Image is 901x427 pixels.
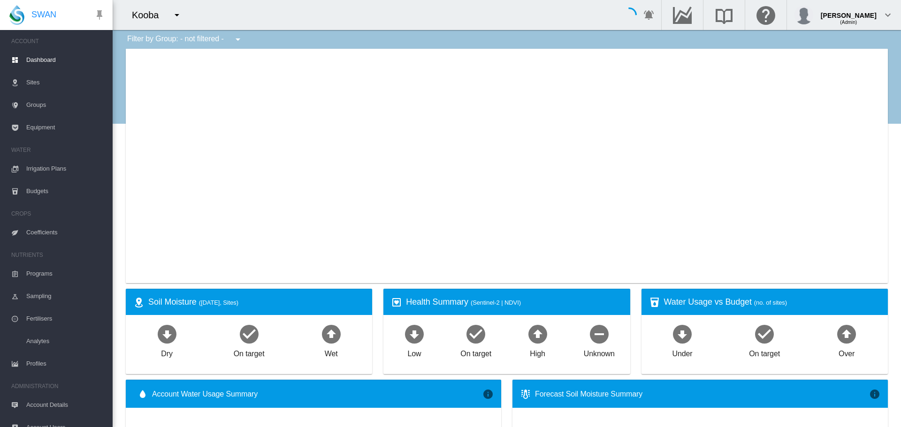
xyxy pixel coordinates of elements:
span: CROPS [11,206,105,221]
span: Account Details [26,394,105,416]
div: Dry [161,345,173,359]
span: Coefficients [26,221,105,244]
span: SWAN [31,9,56,21]
span: Analytes [26,330,105,352]
span: Equipment [26,116,105,139]
md-icon: icon-chevron-down [882,9,893,21]
span: (Admin) [840,20,857,25]
md-icon: icon-minus-circle [588,322,611,345]
span: ([DATE], Sites) [199,299,238,306]
div: On target [749,345,780,359]
span: Irrigation Plans [26,157,105,180]
md-icon: icon-menu-down [171,9,183,21]
div: Kooba [132,8,167,22]
md-icon: icon-checkbox-marked-circle [753,322,776,345]
span: Fertilisers [26,307,105,330]
md-icon: icon-arrow-down-bold-circle [156,322,178,345]
md-icon: icon-cup-water [649,297,660,308]
md-icon: icon-heart-box-outline [391,297,402,308]
md-icon: icon-information [482,389,494,400]
img: SWAN-Landscape-Logo-Colour-drop.png [9,5,24,25]
div: Under [672,345,693,359]
div: Soil Moisture [148,296,365,308]
div: [PERSON_NAME] [821,7,877,16]
md-icon: icon-map-marker-radius [133,297,145,308]
span: Dashboard [26,49,105,71]
md-icon: icon-bell-ring [643,9,655,21]
md-icon: icon-information [869,389,880,400]
md-icon: Go to the Data Hub [671,9,694,21]
button: icon-bell-ring [640,6,658,24]
md-icon: icon-water [137,389,148,400]
span: NUTRIENTS [11,247,105,262]
span: ACCOUNT [11,34,105,49]
img: profile.jpg [794,6,813,24]
md-icon: icon-pin [94,9,105,21]
div: Low [407,345,421,359]
md-icon: icon-arrow-up-bold-circle [320,322,343,345]
div: On target [460,345,491,359]
span: ADMINISTRATION [11,379,105,394]
md-icon: Search the knowledge base [713,9,735,21]
div: Wet [325,345,338,359]
div: High [530,345,545,359]
md-icon: icon-arrow-down-bold-circle [671,322,694,345]
span: (no. of sites) [754,299,787,306]
span: Profiles [26,352,105,375]
md-icon: icon-checkbox-marked-circle [238,322,260,345]
span: Programs [26,262,105,285]
md-icon: icon-thermometer-lines [520,389,531,400]
button: icon-menu-down [168,6,186,24]
span: (Sentinel-2 | NDVI) [471,299,521,306]
md-icon: icon-arrow-up-bold-circle [527,322,549,345]
span: Sampling [26,285,105,307]
md-icon: icon-arrow-up-bold-circle [835,322,858,345]
div: Forecast Soil Moisture Summary [535,389,869,399]
div: Water Usage vs Budget [664,296,880,308]
md-icon: icon-menu-down [232,34,244,45]
span: WATER [11,142,105,157]
md-icon: icon-arrow-down-bold-circle [403,322,426,345]
button: icon-menu-down [229,30,247,49]
div: Health Summary [406,296,622,308]
div: Unknown [584,345,615,359]
span: Budgets [26,180,105,202]
md-icon: Click here for help [755,9,777,21]
div: Filter by Group: - not filtered - [120,30,250,49]
span: Account Water Usage Summary [152,389,482,399]
md-icon: icon-checkbox-marked-circle [465,322,487,345]
div: Over [839,345,855,359]
div: On target [234,345,265,359]
span: Groups [26,94,105,116]
span: Sites [26,71,105,94]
